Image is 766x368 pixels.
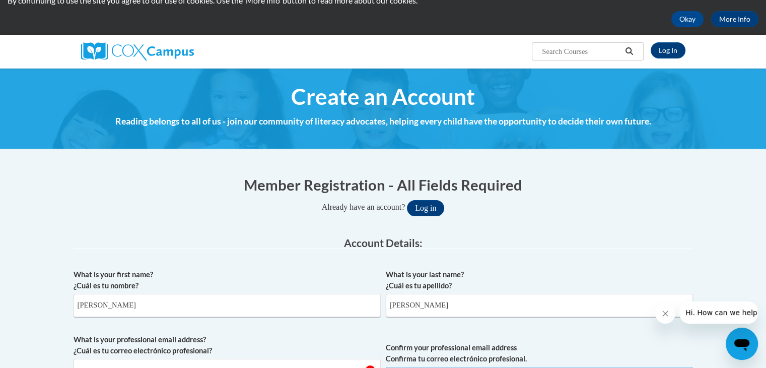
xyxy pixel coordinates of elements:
button: Okay [671,11,704,27]
span: Already have an account? [322,203,405,211]
iframe: Message from company [679,301,758,324]
input: Metadata input [386,294,693,317]
span: Create an Account [291,83,475,110]
iframe: Close message [655,303,675,324]
label: Confirm your professional email address Confirma tu correo electrónico profesional. [386,342,693,364]
button: Search [621,45,637,57]
a: Log In [651,42,685,58]
img: Cox Campus [81,42,194,60]
label: What is your first name? ¿Cuál es tu nombre? [74,269,381,291]
iframe: Button to launch messaging window [726,328,758,360]
button: Log in [407,200,444,216]
input: Metadata input [74,294,381,317]
label: What is your professional email address? ¿Cuál es tu correo electrónico profesional? [74,334,381,356]
label: What is your last name? ¿Cuál es tu apellido? [386,269,693,291]
a: More Info [711,11,758,27]
span: Hi. How can we help? [6,7,82,15]
input: Search Courses [541,45,621,57]
h4: Reading belongs to all of us - join our community of literacy advocates, helping every child have... [74,115,693,128]
h1: Member Registration - All Fields Required [74,174,693,195]
span: Account Details: [344,236,423,249]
